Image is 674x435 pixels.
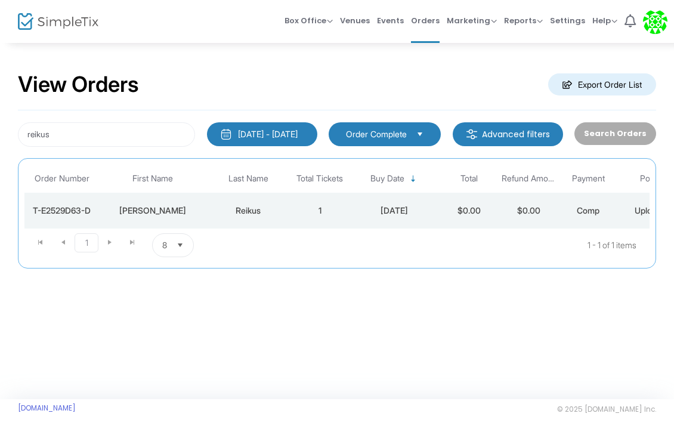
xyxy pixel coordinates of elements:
[466,128,478,140] img: filter
[447,15,497,26] span: Marketing
[228,174,268,184] span: Last Name
[18,403,76,413] a: [DOMAIN_NAME]
[209,205,287,217] div: Reikus
[499,165,558,193] th: Refund Amount
[162,239,167,251] span: 8
[18,72,139,98] h2: View Orders
[290,165,350,193] th: Total Tickets
[172,234,188,257] button: Select
[290,193,350,229] td: 1
[238,128,298,140] div: [DATE] - [DATE]
[557,405,656,414] span: © 2025 [DOMAIN_NAME] Inc.
[346,128,407,140] span: Order Complete
[102,205,203,217] div: Andrew
[453,122,563,146] m-button: Advanced filters
[550,5,585,36] span: Settings
[577,205,599,215] span: Comp
[220,128,232,140] img: monthly
[572,174,605,184] span: Payment
[412,128,428,141] button: Select
[313,233,636,257] kendo-pager-info: 1 - 1 of 1 items
[285,15,333,26] span: Box Office
[370,174,404,184] span: Buy Date
[75,233,98,252] span: Page 1
[132,174,173,184] span: First Name
[548,73,656,95] m-button: Export Order List
[377,5,404,36] span: Events
[207,122,317,146] button: [DATE] - [DATE]
[640,174,656,184] span: PoS
[18,122,195,147] input: Search by name, email, phone, order number, ip address, or last 4 digits of card
[409,174,418,184] span: Sortable
[439,193,499,229] td: $0.00
[340,5,370,36] span: Venues
[411,5,440,36] span: Orders
[27,205,96,217] div: T-E2529D63-D
[439,165,499,193] th: Total
[504,15,543,26] span: Reports
[499,193,558,229] td: $0.00
[35,174,89,184] span: Order Number
[592,15,617,26] span: Help
[24,165,650,229] div: Data table
[353,205,436,217] div: 9/18/2025
[635,205,661,215] span: Upload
